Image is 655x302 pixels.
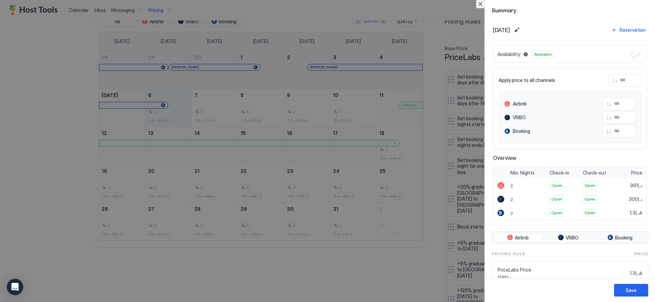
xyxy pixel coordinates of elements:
span: Pricing Rule [492,251,525,257]
div: Save [626,287,637,294]
span: Min. Nights [510,170,535,176]
span: Open [584,210,595,216]
button: VRBO [544,233,593,243]
div: Reservation [620,26,646,33]
span: د.إ1295 [497,274,627,279]
span: د.إ991 [630,182,642,189]
span: د.إ [607,128,611,134]
span: Open [551,182,562,189]
button: Edit date range [513,26,521,34]
span: Booking [615,235,632,241]
span: 2 [510,183,513,188]
span: [DATE] [493,27,510,33]
span: VRBO [513,114,526,121]
span: د.إ1.3k [630,210,642,216]
span: Available [534,51,552,57]
span: Apply price to all channels [499,77,555,83]
span: Airbnb [515,235,529,241]
button: Blocked dates override all pricing rules and remain unavailable until manually unblocked [522,50,530,58]
span: Open [551,196,562,202]
button: Save [614,284,648,297]
span: VRBO [566,235,579,241]
span: Airbnb [513,101,527,107]
span: Price [634,251,648,257]
button: Airbnb [493,233,543,243]
span: Check-in [550,170,569,176]
span: Check-out [583,170,606,176]
span: د.إ1.3k [630,270,642,276]
span: Open [584,196,595,202]
span: Booking [513,128,530,134]
span: Availability [497,51,520,57]
span: Price [631,170,642,176]
span: Open [584,182,595,189]
span: Summary [492,5,648,14]
div: Open Intercom Messenger [7,279,23,295]
span: PriceLabs Price [497,267,627,273]
div: tab-group [492,231,648,244]
span: 2 [510,210,513,216]
button: Booking [594,233,646,243]
span: د.إ [607,114,611,121]
span: د.إ300 [629,196,642,202]
button: Reservation [610,25,647,35]
span: Overview [493,154,647,161]
span: Open [551,210,562,216]
span: د.إ [607,101,611,107]
span: د.إ [613,77,617,83]
span: 2 [510,197,513,202]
